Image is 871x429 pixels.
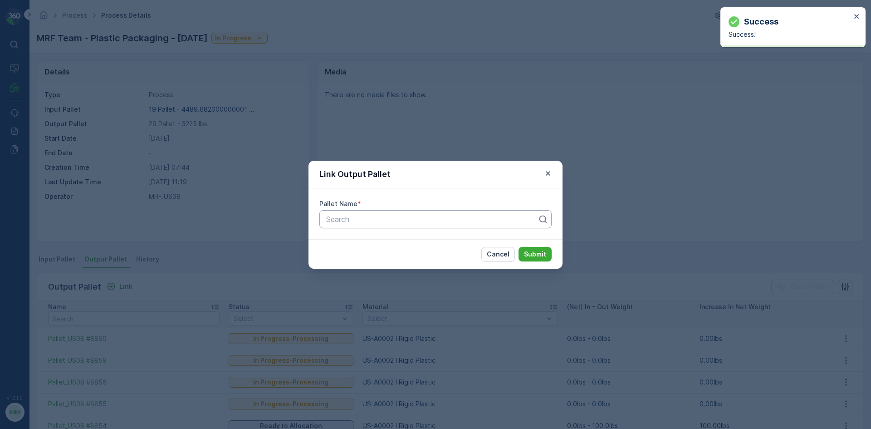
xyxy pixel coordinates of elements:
[744,15,778,28] p: Success
[519,247,552,261] button: Submit
[319,168,391,181] p: Link Output Pallet
[487,250,509,259] p: Cancel
[729,30,851,39] p: Success!
[854,13,860,21] button: close
[326,214,538,225] p: Search
[481,247,515,261] button: Cancel
[524,250,546,259] p: Submit
[319,200,357,207] label: Pallet Name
